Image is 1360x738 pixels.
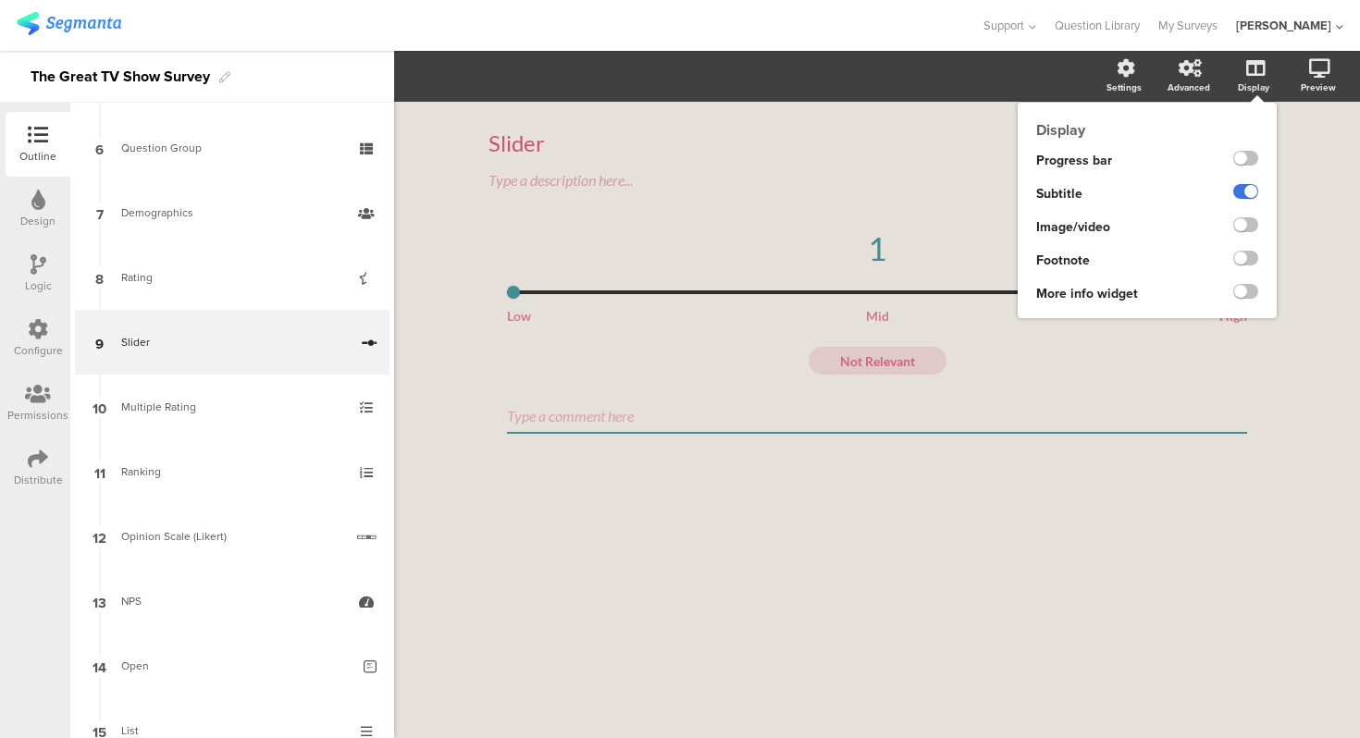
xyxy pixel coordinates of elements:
span: Subtitle [1036,184,1082,203]
a: 8 Rating [75,245,389,310]
div: Distribute [14,472,63,488]
span: Progress bar [1036,151,1112,170]
div: Question Group [121,139,342,157]
span: More info widget [1036,284,1138,303]
span: 8 [95,267,104,288]
a: 11 Ranking [75,439,389,504]
div: Display [1238,80,1269,94]
div: Advanced [1168,80,1210,94]
span: Image/video [1036,217,1110,237]
a: 9 Slider [75,310,389,375]
div: Slider [121,333,348,351]
span: Support [983,17,1024,34]
div: Permissions [7,407,68,424]
a: 6 Question Group [75,116,389,180]
div: Opinion Scale (Likert) [121,527,343,546]
div: Multiple Rating [121,398,342,416]
span: 10 [93,397,106,417]
div: Open [121,657,350,675]
div: Demographics [121,203,342,222]
div: Settings [1107,80,1142,94]
span: 14 [93,656,106,676]
div: Mid [823,308,932,324]
div: Logic [25,277,52,294]
div: The Great TV Show Survey [31,62,210,92]
span: 6 [95,138,104,158]
div: Configure [14,342,63,359]
a: 10 Multiple Rating [75,375,389,439]
div: Outline [19,148,56,165]
div: Ranking [121,462,342,481]
div: Preview [1301,80,1336,94]
div: Slider [488,129,1266,157]
div: Low [507,308,615,324]
div: [PERSON_NAME] [1236,17,1331,34]
div: Type a description here... [488,171,1266,189]
span: 11 [94,461,105,482]
a: 7 Demographics [75,180,389,245]
div: Design [20,213,56,229]
div: 1 [507,228,1247,267]
span: 13 [93,591,106,611]
img: segmanta logo [17,12,121,35]
span: Footnote [1036,251,1090,270]
span: 9 [95,332,104,352]
span: 12 [93,526,106,547]
a: 14 Open [75,633,389,698]
div: Display [1018,119,1277,141]
a: 13 NPS [75,569,389,633]
div: NPS [121,592,342,610]
a: 12 Opinion Scale (Likert) [75,504,389,569]
span: 7 [96,203,104,223]
div: Rating [121,268,342,287]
